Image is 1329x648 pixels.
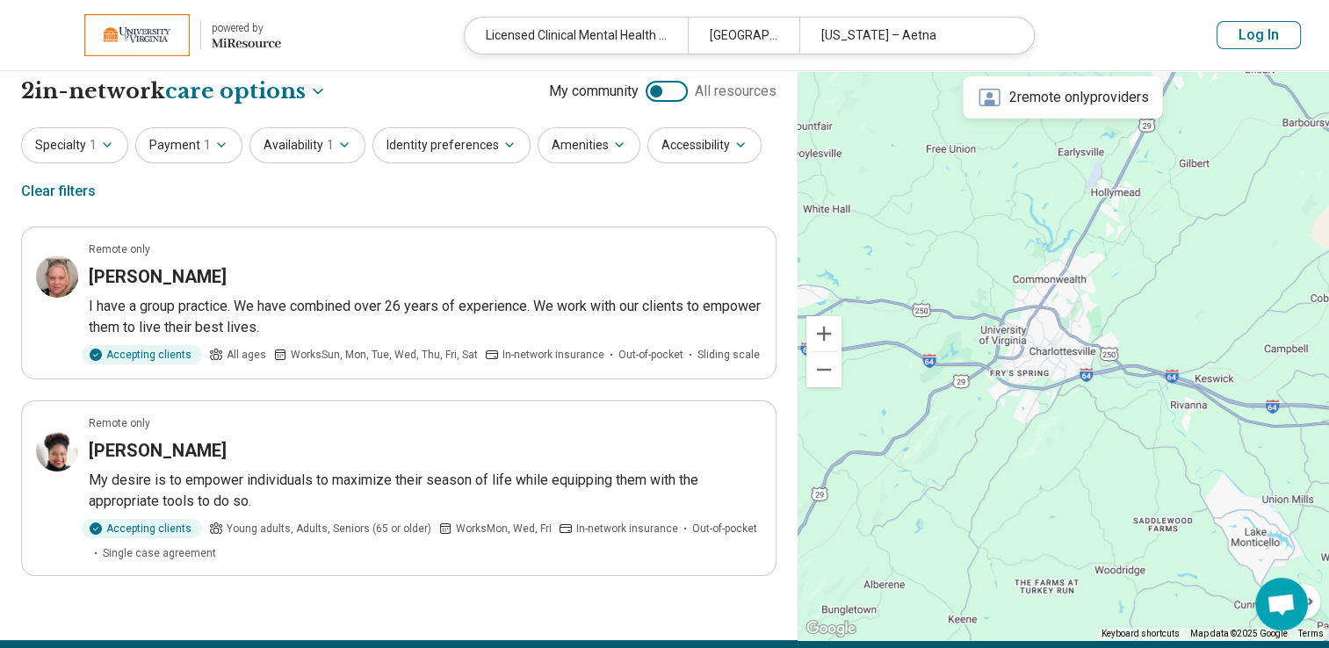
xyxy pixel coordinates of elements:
div: [GEOGRAPHIC_DATA], [GEOGRAPHIC_DATA] [688,18,799,54]
span: 1 [90,136,97,155]
div: Accepting clients [82,519,202,538]
span: Single case agreement [103,545,216,561]
span: Works Mon, Wed, Fri [456,521,552,536]
span: Sliding scale [697,347,760,363]
a: Open this area in Google Maps (opens a new window) [802,617,860,640]
button: Availability1 [249,127,365,163]
p: Remote only [89,415,150,431]
button: Zoom out [806,352,841,387]
button: Identity preferences [372,127,531,163]
div: Accepting clients [82,345,202,364]
span: Works Sun, Mon, Tue, Wed, Thu, Fri, Sat [291,347,478,363]
h3: [PERSON_NAME] [89,264,227,289]
span: Map data ©2025 Google [1190,629,1288,638]
span: My community [549,81,639,102]
span: Out-of-pocket [692,521,757,536]
button: Care options [165,76,327,106]
div: powered by [212,20,281,36]
span: All resources [695,81,776,102]
p: I have a group practice. We have combined over 26 years of experience. We work with our clients t... [89,296,762,338]
span: In-network insurance [576,521,678,536]
img: University of Virginia [84,14,190,56]
div: [US_STATE] – Aetna [799,18,1022,54]
p: Remote only [89,241,150,257]
button: Keyboard shortcuts [1101,628,1180,640]
button: Log In [1217,21,1301,49]
h1: 2 in-network [21,76,327,106]
div: Clear filters [21,170,96,212]
div: 2 remote only providers [964,76,1163,119]
span: Out-of-pocket [618,347,683,363]
span: All ages [227,347,266,363]
a: Terms (opens in new tab) [1298,629,1324,638]
span: In-network insurance [502,347,604,363]
button: Zoom in [806,316,841,351]
a: University of Virginiapowered by [28,14,281,56]
span: Young adults, Adults, Seniors (65 or older) [227,521,431,536]
button: Payment1 [135,127,242,163]
button: Amenities [538,127,640,163]
span: 1 [327,136,334,155]
span: 1 [204,136,211,155]
h3: [PERSON_NAME] [89,438,227,463]
span: care options [165,76,306,106]
p: My desire is to empower individuals to maximize their season of life while equipping them with th... [89,470,762,512]
div: Licensed Clinical Mental Health Counselor (LCMHC) [465,18,688,54]
div: Open chat [1255,578,1308,630]
button: Accessibility [647,127,762,163]
button: Specialty1 [21,127,128,163]
img: Google [802,617,860,640]
button: Map camera controls [1285,584,1320,619]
